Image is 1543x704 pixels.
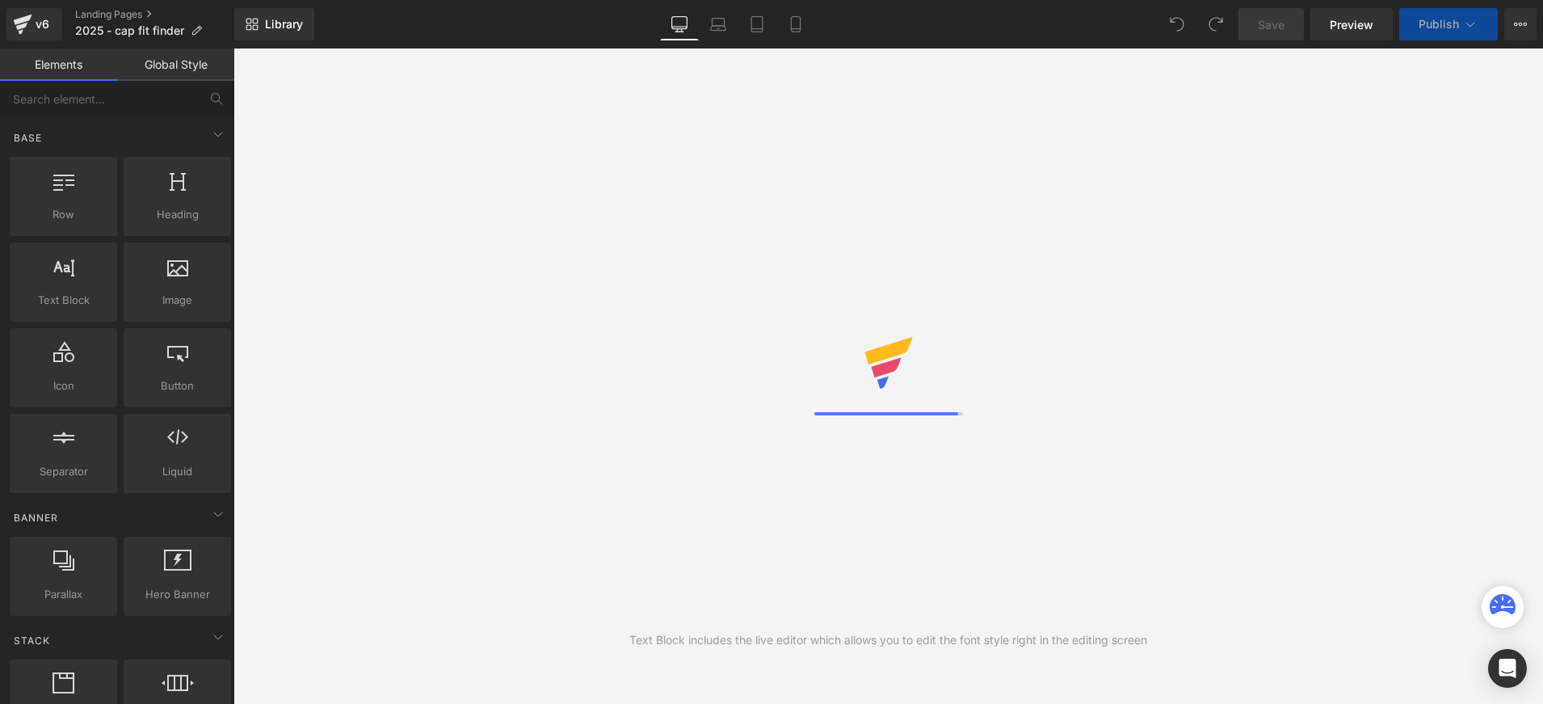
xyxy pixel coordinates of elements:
button: Publish [1399,8,1498,40]
button: More [1504,8,1537,40]
button: Undo [1161,8,1193,40]
span: Image [128,292,226,309]
div: Open Intercom Messenger [1488,649,1527,688]
a: Mobile [776,8,815,40]
a: Laptop [699,8,738,40]
span: Parallax [15,586,112,603]
span: Stack [12,633,52,648]
a: Tablet [738,8,776,40]
span: Icon [15,377,112,394]
span: Heading [128,206,226,223]
span: Separator [15,463,112,480]
a: Landing Pages [75,8,234,21]
a: Preview [1310,8,1393,40]
span: Save [1258,16,1284,33]
button: Redo [1200,8,1232,40]
a: Desktop [660,8,699,40]
a: New Library [234,8,314,40]
span: Row [15,206,112,223]
div: Text Block includes the live editor which allows you to edit the font style right in the editing ... [629,631,1147,649]
span: Banner [12,510,60,525]
span: Liquid [128,463,226,480]
span: Hero Banner [128,586,226,603]
span: Text Block [15,292,112,309]
div: v6 [32,14,53,35]
span: Library [265,17,303,32]
span: Base [12,130,44,145]
span: Button [128,377,226,394]
span: 2025 - cap fit finder [75,24,184,37]
span: Publish [1419,18,1459,31]
a: Global Style [117,48,234,81]
span: Preview [1330,16,1373,33]
a: v6 [6,8,62,40]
